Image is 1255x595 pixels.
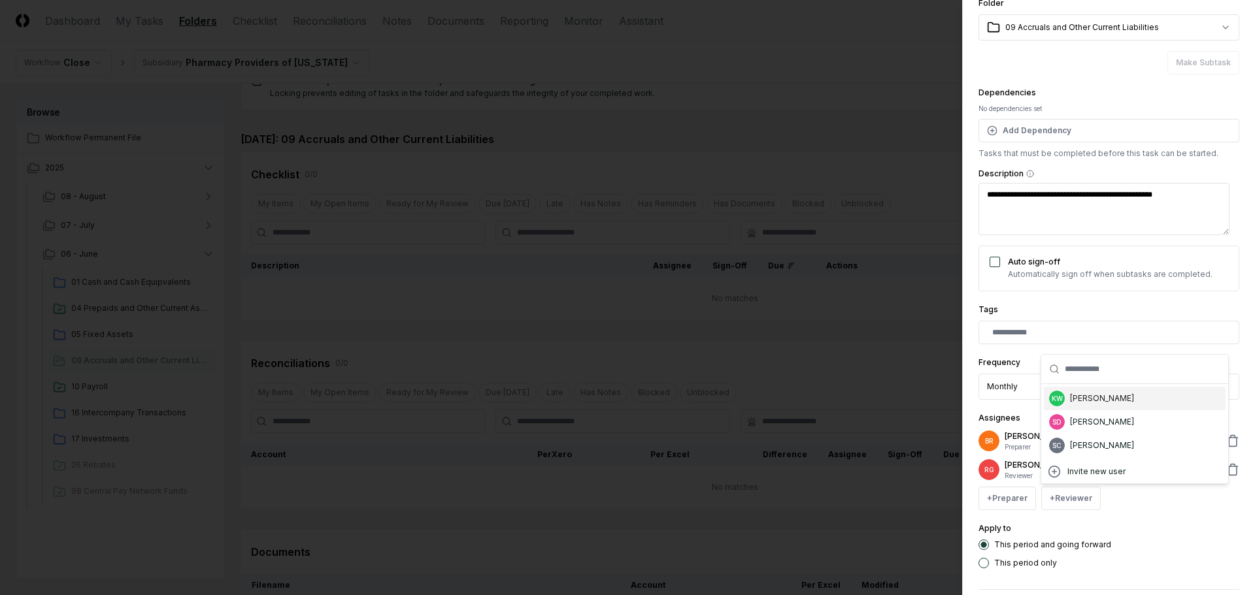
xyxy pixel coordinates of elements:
[994,559,1057,567] label: This period only
[979,523,1011,533] label: Apply to
[994,541,1111,549] label: This period and going forward
[1070,440,1134,451] div: [PERSON_NAME]
[979,357,1020,367] label: Frequency
[1008,268,1213,280] p: Automatically sign off when subtasks are completed.
[1005,442,1102,452] p: Preparer
[1026,170,1034,178] button: Description
[979,487,1036,510] button: +Preparer
[1046,464,1223,479] a: Invite new user
[1052,441,1062,451] span: SC
[1052,394,1063,404] span: KW
[979,304,998,314] label: Tags
[985,436,994,446] span: BR
[979,148,1239,159] p: Tasks that must be completed before this task can be started.
[984,465,994,475] span: RG
[979,88,1036,97] label: Dependencies
[1041,384,1228,483] div: Suggestions
[979,413,1020,423] label: Assignees
[1041,487,1101,510] button: +Reviewer
[1070,416,1134,428] div: [PERSON_NAME]
[1005,471,1102,481] p: Reviewer
[1005,459,1102,471] p: [PERSON_NAME]
[979,170,1239,178] label: Description
[1005,430,1102,442] p: [PERSON_NAME]
[979,104,1239,114] div: No dependencies set
[979,119,1239,142] button: Add Dependency
[1052,417,1062,427] span: SD
[1008,257,1060,266] label: Auto sign-off
[1070,393,1134,404] div: [PERSON_NAME]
